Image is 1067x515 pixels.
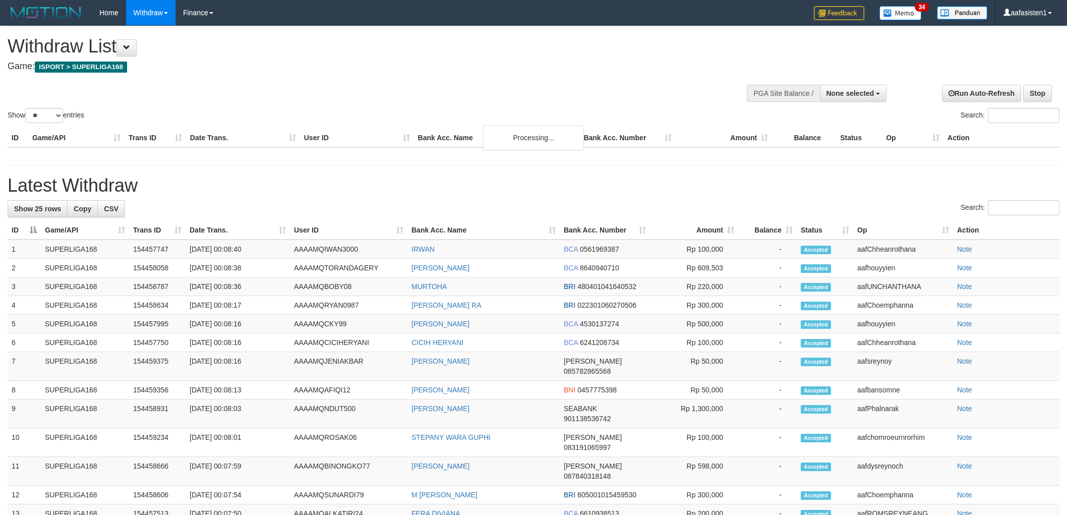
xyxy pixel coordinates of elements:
td: [DATE] 00:07:59 [186,457,290,486]
th: Game/API: activate to sort column ascending [41,221,129,240]
td: aafsreynoy [853,352,953,381]
th: Trans ID [125,129,186,147]
td: 154459234 [129,428,186,457]
a: Run Auto-Refresh [942,85,1021,102]
td: 9 [8,399,41,428]
td: - [738,277,797,296]
img: Button%20Memo.svg [879,6,922,20]
span: BRI [564,301,575,309]
td: AAAAMQRYAN0987 [290,296,407,315]
span: Accepted [801,434,831,442]
td: aafchomroeurnrorhim [853,428,953,457]
td: Rp 50,000 [650,352,738,381]
th: Date Trans. [186,129,300,147]
td: AAAAMQCICIHERYANI [290,333,407,352]
span: BCA [564,338,578,347]
h1: Latest Withdraw [8,176,1059,196]
a: [PERSON_NAME] [411,320,469,328]
td: - [738,428,797,457]
td: 154457747 [129,240,186,259]
a: [PERSON_NAME] [411,357,469,365]
td: Rp 220,000 [650,277,738,296]
a: CICIH HERYANI [411,338,463,347]
span: Accepted [801,386,831,395]
td: aafUNCHANTHANA [853,277,953,296]
td: Rp 500,000 [650,315,738,333]
td: Rp 598,000 [650,457,738,486]
span: CSV [104,205,118,213]
a: Note [957,357,972,365]
td: 6 [8,333,41,352]
h4: Game: [8,62,701,72]
td: [DATE] 00:08:17 [186,296,290,315]
th: ID [8,129,28,147]
span: BCA [564,245,578,253]
th: User ID [300,129,414,147]
a: IRWAN [411,245,435,253]
a: CSV [97,200,125,217]
span: Copy 0457775398 to clipboard [577,386,617,394]
span: Copy 085782865568 to clipboard [564,367,611,375]
td: aafhouyyien [853,259,953,277]
span: Show 25 rows [14,205,61,213]
td: SUPERLIGA168 [41,428,129,457]
td: - [738,486,797,504]
a: [PERSON_NAME] [411,386,469,394]
td: AAAAMQCKY99 [290,315,407,333]
a: Note [957,433,972,441]
td: AAAAMQSUNARDI79 [290,486,407,504]
a: Note [957,338,972,347]
a: Note [957,491,972,499]
a: Note [957,405,972,413]
a: Note [957,320,972,328]
span: Accepted [801,463,831,471]
a: Note [957,386,972,394]
input: Search: [988,200,1059,215]
td: 10 [8,428,41,457]
span: [PERSON_NAME] [564,357,622,365]
td: 1 [8,240,41,259]
td: Rp 300,000 [650,296,738,315]
input: Search: [988,108,1059,123]
td: [DATE] 00:08:36 [186,277,290,296]
span: Copy 605001015459530 to clipboard [577,491,636,499]
td: 12 [8,486,41,504]
th: Action [943,129,1059,147]
td: SUPERLIGA168 [41,381,129,399]
a: [PERSON_NAME] [411,264,469,272]
td: [DATE] 00:08:03 [186,399,290,428]
td: 154458666 [129,457,186,486]
label: Search: [961,200,1059,215]
td: aafdysreynoch [853,457,953,486]
a: [PERSON_NAME] [411,405,469,413]
span: None selected [826,89,874,97]
td: - [738,399,797,428]
span: Accepted [801,491,831,500]
span: Copy 087840318148 to clipboard [564,472,611,480]
td: [DATE] 00:08:16 [186,315,290,333]
td: SUPERLIGA168 [41,457,129,486]
td: [DATE] 00:08:13 [186,381,290,399]
td: SUPERLIGA168 [41,277,129,296]
a: Stop [1023,85,1052,102]
th: Date Trans.: activate to sort column ascending [186,221,290,240]
a: Note [957,245,972,253]
th: ID: activate to sort column descending [8,221,41,240]
img: Feedback.jpg [814,6,864,20]
th: Game/API [28,129,125,147]
td: 154458931 [129,399,186,428]
td: SUPERLIGA168 [41,486,129,504]
span: Accepted [801,339,831,348]
th: Trans ID: activate to sort column ascending [129,221,186,240]
td: AAAAMQIWAN3000 [290,240,407,259]
span: Accepted [801,405,831,414]
td: aafbansomne [853,381,953,399]
a: Note [957,282,972,291]
td: Rp 609,503 [650,259,738,277]
th: Balance [772,129,836,147]
th: Amount [676,129,772,147]
a: [PERSON_NAME] [411,462,469,470]
span: BCA [564,264,578,272]
td: SUPERLIGA168 [41,259,129,277]
span: Accepted [801,320,831,329]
